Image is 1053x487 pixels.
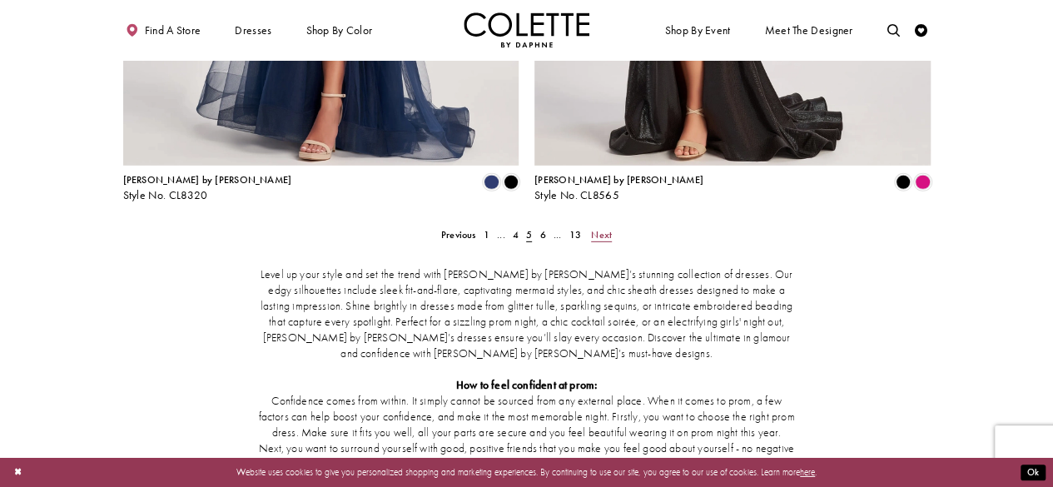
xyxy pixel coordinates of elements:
[662,12,733,47] span: Shop By Event
[762,12,857,47] a: Meet the designer
[569,228,581,241] span: 13
[7,461,28,484] button: Close Dialog
[145,24,201,37] span: Find a store
[235,24,271,37] span: Dresses
[665,24,731,37] span: Shop By Event
[534,175,703,201] div: Colette by Daphne Style No. CL8565
[441,228,476,241] span: Previous
[123,12,204,47] a: Find a store
[800,466,815,478] a: here
[534,188,619,202] span: Style No. CL8565
[513,228,519,241] span: 4
[896,175,911,190] i: Black
[536,226,549,244] a: 6
[123,188,208,202] span: Style No. CL8320
[884,12,903,47] a: Toggle search
[764,24,852,37] span: Meet the designer
[915,175,930,190] i: Fuchsia
[303,12,375,47] span: Shop by color
[464,12,590,47] a: Visit Home Page
[1021,465,1046,480] button: Submit Dialog
[534,173,703,186] span: [PERSON_NAME] by [PERSON_NAME]
[479,226,493,244] a: 1
[231,12,275,47] span: Dresses
[493,226,509,244] a: ...
[549,226,565,244] a: ...
[565,226,585,244] a: 13
[464,12,590,47] img: Colette by Daphne
[91,464,962,480] p: Website uses cookies to give you personalized shopping and marketing experiences. By continuing t...
[456,378,597,392] strong: How to feel confident at prom:
[504,175,519,190] i: Black
[123,173,292,186] span: [PERSON_NAME] by [PERSON_NAME]
[591,228,612,241] span: Next
[911,12,931,47] a: Check Wishlist
[539,228,545,241] span: 6
[258,267,794,362] p: Level up your style and set the trend with [PERSON_NAME] by [PERSON_NAME]’s stunning collection o...
[305,24,372,37] span: Shop by color
[588,226,616,244] a: Next Page
[526,228,532,241] span: 5
[123,175,292,201] div: Colette by Daphne Style No. CL8320
[523,226,536,244] span: Current page
[484,175,499,190] i: Navy Blue
[437,226,479,244] a: Prev Page
[497,228,505,241] span: ...
[509,226,522,244] a: 4
[484,228,489,241] span: 1
[554,228,562,241] span: ...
